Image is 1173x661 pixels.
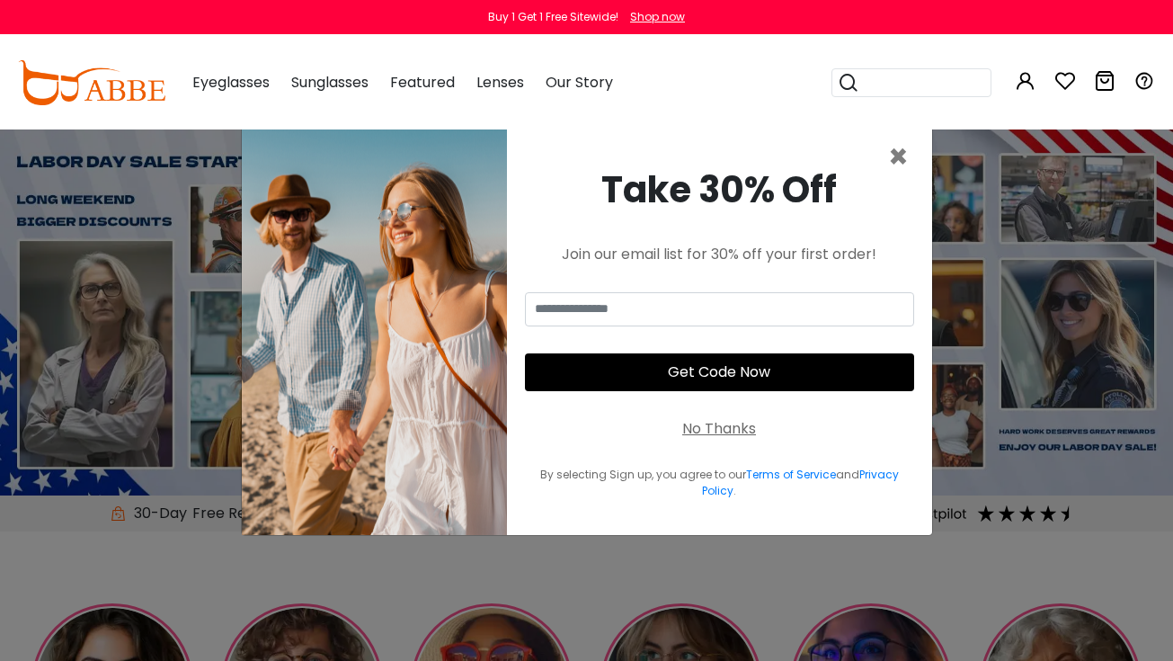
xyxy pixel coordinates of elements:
[18,60,165,105] img: abbeglasses.com
[192,72,270,93] span: Eyeglasses
[525,163,914,217] div: Take 30% Off
[291,72,369,93] span: Sunglasses
[525,244,914,265] div: Join our email list for 30% off your first order!
[390,72,455,93] span: Featured
[476,72,524,93] span: Lenses
[525,467,914,499] div: By selecting Sign up, you agree to our and .
[888,141,909,174] button: Close
[525,353,914,391] button: Get Code Now
[621,9,685,24] a: Shop now
[488,9,618,25] div: Buy 1 Get 1 Free Sitewide!
[242,127,507,535] img: welcome
[682,418,756,440] div: No Thanks
[746,467,836,482] a: Terms of Service
[702,467,899,498] a: Privacy Policy
[546,72,613,93] span: Our Story
[630,9,685,25] div: Shop now
[888,134,909,180] span: ×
